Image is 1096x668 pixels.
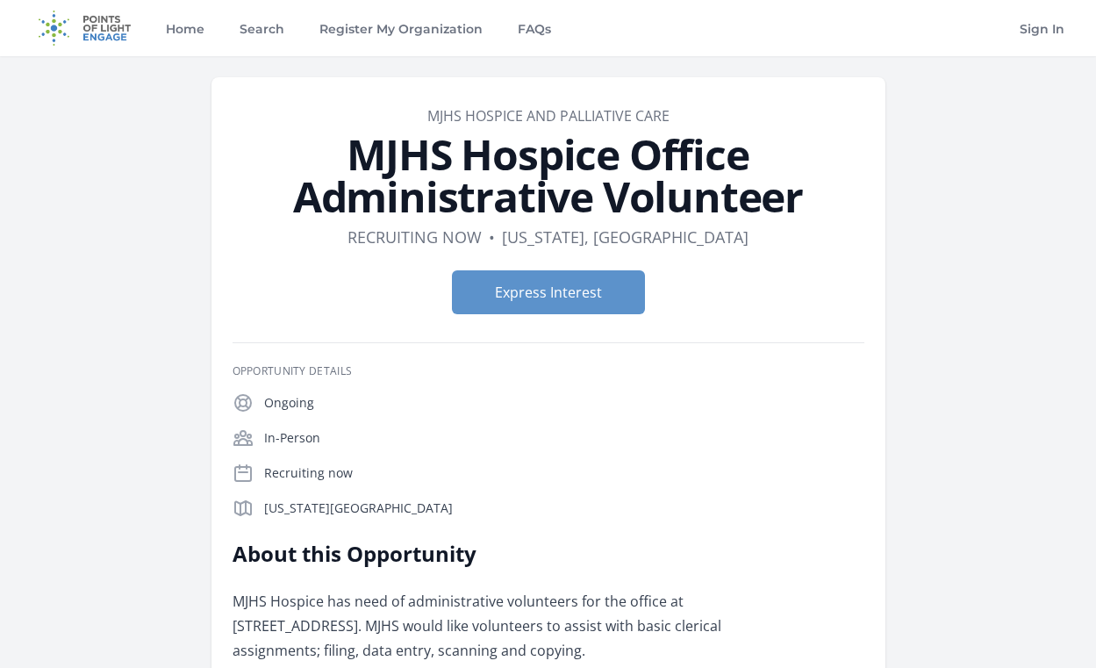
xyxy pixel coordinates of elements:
div: • [489,225,495,249]
h2: About this Opportunity [233,540,746,568]
a: MJHS Hospice and Palliative Care [427,106,670,126]
p: Ongoing [264,394,864,412]
p: [US_STATE][GEOGRAPHIC_DATA] [264,499,864,517]
p: MJHS Hospice has need of administrative volunteers for the office at [STREET_ADDRESS]. MJHS would... [233,589,746,663]
h1: MJHS Hospice Office Administrative Volunteer [233,133,864,218]
p: Recruiting now [264,464,864,482]
p: In-Person [264,429,864,447]
dd: [US_STATE], [GEOGRAPHIC_DATA] [502,225,749,249]
dd: Recruiting now [347,225,482,249]
h3: Opportunity Details [233,364,864,378]
button: Express Interest [452,270,645,314]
